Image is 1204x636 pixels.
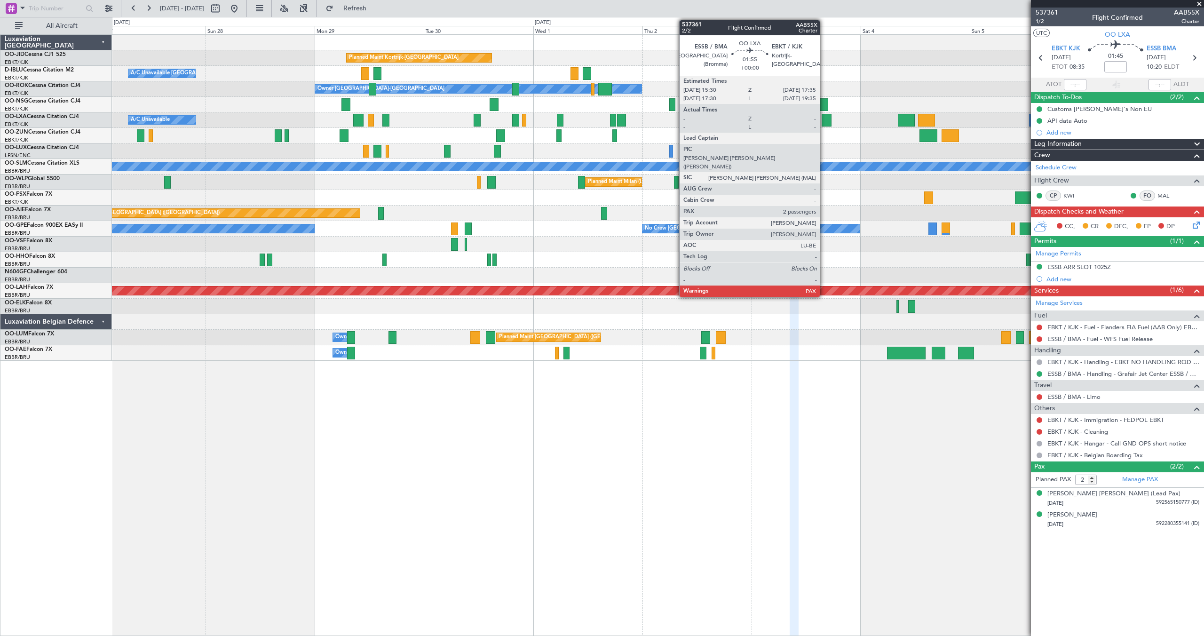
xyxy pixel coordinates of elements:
span: 10:20 [1147,63,1162,72]
span: OO-JID [5,52,24,57]
span: ATOT [1046,80,1061,89]
a: ESSB / BMA - Handling - Grafair Jet Center ESSB / BMA [1047,370,1199,378]
a: OO-LUMFalcon 7X [5,331,54,337]
div: Sun 5 [970,26,1079,34]
div: Sat 4 [861,26,970,34]
a: Schedule Crew [1036,163,1077,173]
a: EBBR/BRU [5,261,30,268]
a: OO-JIDCessna CJ1 525 [5,52,66,57]
a: EBBR/BRU [5,276,30,283]
a: EBBR/BRU [5,214,30,221]
a: OO-ELKFalcon 8X [5,300,52,306]
div: Planned Maint [GEOGRAPHIC_DATA] ([GEOGRAPHIC_DATA] National) [499,330,669,344]
a: OO-AIEFalcon 7X [5,207,51,213]
a: EBKT/KJK [5,74,28,81]
a: OO-VSFFalcon 8X [5,238,52,244]
div: [PERSON_NAME] [1047,510,1097,520]
div: Add new [1046,275,1199,283]
div: A/C Unavailable [131,113,170,127]
span: Permits [1034,236,1056,247]
div: Tue 30 [424,26,533,34]
span: DFC, [1114,222,1128,231]
a: OO-LUXCessna Citation CJ4 [5,145,79,151]
div: A/C Unavailable [GEOGRAPHIC_DATA]-[GEOGRAPHIC_DATA] [131,66,281,80]
div: [PERSON_NAME] [PERSON_NAME] (Lead Pax) [1047,489,1180,499]
input: --:-- [1064,79,1086,90]
span: OO-ELK [5,300,26,306]
span: 592280355141 (ID) [1156,520,1199,528]
a: EBBR/BRU [5,338,30,345]
span: ELDT [1164,63,1179,72]
span: CC, [1065,222,1075,231]
div: Sat 27 [96,26,206,34]
a: LFSN/ENC [5,152,31,159]
span: EBKT KJK [1052,44,1080,54]
span: AAB55X [1174,8,1199,17]
span: OO-LUX [5,145,27,151]
a: OO-ROKCessna Citation CJ4 [5,83,80,88]
span: OO-LAH [5,285,27,290]
span: OO-HHO [5,254,29,259]
span: (2/2) [1170,92,1184,102]
a: EBKT/KJK [5,90,28,97]
span: Charter [1174,17,1199,25]
div: Add new [1046,128,1199,136]
div: [DATE] [114,19,130,27]
span: OO-NSG [5,98,28,104]
a: EBBR/BRU [5,230,30,237]
a: EBBR/BRU [5,354,30,361]
button: Refresh [321,1,378,16]
a: EBBR/BRU [5,183,30,190]
span: OO-AIE [5,207,25,213]
a: OO-LAHFalcon 7X [5,285,53,290]
span: Flight Crew [1034,175,1069,186]
span: OO-GPE [5,223,27,228]
span: [DATE] [1147,53,1166,63]
div: [DATE] [535,19,551,27]
span: Travel [1034,380,1052,391]
a: EBKT/KJK [5,59,28,66]
a: OO-WLPGlobal 5500 [5,176,60,182]
span: (1/6) [1170,285,1184,295]
span: [DATE] - [DATE] [160,4,204,13]
span: OO-LXA [1105,30,1130,40]
span: All Aircraft [24,23,99,29]
span: FP [1144,222,1151,231]
span: ESSB BMA [1147,44,1176,54]
div: Fri 3 [752,26,861,34]
a: ESSB / BMA - Fuel - WFS Fuel Release [1047,335,1153,343]
span: 1/2 [1036,17,1058,25]
a: D-IBLUCessna Citation M2 [5,67,74,73]
span: DP [1166,222,1175,231]
div: Mon 29 [315,26,424,34]
a: EBBR/BRU [5,167,30,175]
span: CR [1091,222,1099,231]
a: EBKT / KJK - Hangar - Call GND OPS short notice [1047,439,1186,447]
a: N604GFChallenger 604 [5,269,67,275]
div: Planned Maint Milan (Linate) [588,175,656,189]
span: OO-ROK [5,83,28,88]
a: OO-LXACessna Citation CJ4 [5,114,79,119]
div: Owner Melsbroek Air Base [335,346,399,360]
a: EBKT / KJK - Belgian Boarding Tax [1047,451,1143,459]
span: ETOT [1052,63,1067,72]
span: Pax [1034,461,1045,472]
div: Wed 1 [533,26,642,34]
span: Dispatch To-Dos [1034,92,1082,103]
div: FO [1140,191,1155,201]
a: OO-SLMCessna Citation XLS [5,160,79,166]
span: 08:35 [1069,63,1085,72]
a: EBKT / KJK - Fuel - Flanders FIA Fuel (AAB Only) EBKT / KJK [1047,323,1199,331]
a: MAL [1157,191,1179,200]
a: EBBR/BRU [5,292,30,299]
a: Manage PAX [1122,475,1158,485]
a: OO-FAEFalcon 7X [5,347,52,352]
span: OO-FAE [5,347,26,352]
div: Thu 2 [642,26,752,34]
span: 01:45 [1108,52,1123,61]
span: Dispatch Checks and Weather [1034,207,1124,217]
span: Crew [1034,150,1050,161]
span: Others [1034,403,1055,414]
span: (1/1) [1170,236,1184,246]
a: OO-NSGCessna Citation CJ4 [5,98,80,104]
